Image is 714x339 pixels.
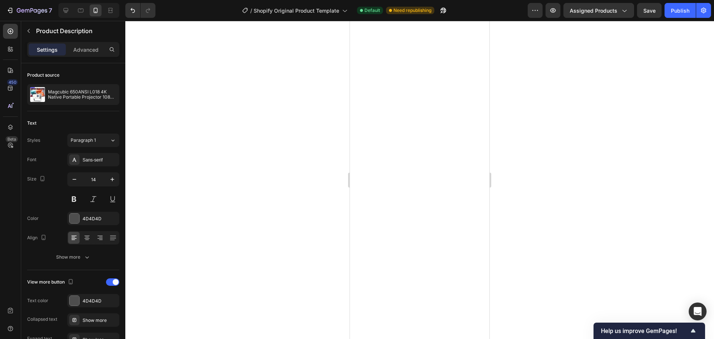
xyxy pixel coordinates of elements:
[393,7,431,14] span: Need republishing
[250,7,252,15] span: /
[27,215,39,222] div: Color
[67,134,119,147] button: Paragraph 1
[71,137,96,144] span: Paragraph 1
[83,215,118,222] div: 4D4D4D
[125,3,155,18] div: Undo/Redo
[37,46,58,54] p: Settings
[601,327,689,335] span: Help us improve GemPages!
[27,137,40,144] div: Styles
[254,7,339,15] span: Shopify Original Product Template
[27,156,36,163] div: Font
[48,89,116,100] p: Magcubic 650ANSI L018 4K Native Portable Projector 1080P Auto Focus Keystone Correction Android 1...
[563,3,634,18] button: Assigned Products
[570,7,617,15] span: Assigned Products
[3,3,55,18] button: 7
[36,26,116,35] p: Product Description
[665,3,696,18] button: Publish
[643,7,656,14] span: Save
[364,7,380,14] span: Default
[6,136,18,142] div: Beta
[56,253,91,261] div: Show more
[689,303,707,320] div: Open Intercom Messenger
[27,72,59,79] div: Product source
[27,316,57,323] div: Collapsed text
[601,326,698,335] button: Show survey - Help us improve GemPages!
[350,21,489,339] iframe: Design area
[83,157,118,163] div: Sans-serif
[30,87,45,102] img: product feature img
[83,298,118,304] div: 4D4D4D
[27,277,75,287] div: View more button
[671,7,689,15] div: Publish
[27,174,47,184] div: Size
[27,250,119,264] button: Show more
[27,120,36,127] div: Text
[49,6,52,15] p: 7
[73,46,99,54] p: Advanced
[7,79,18,85] div: 450
[27,233,48,243] div: Align
[27,297,48,304] div: Text color
[637,3,662,18] button: Save
[83,317,118,324] div: Show more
